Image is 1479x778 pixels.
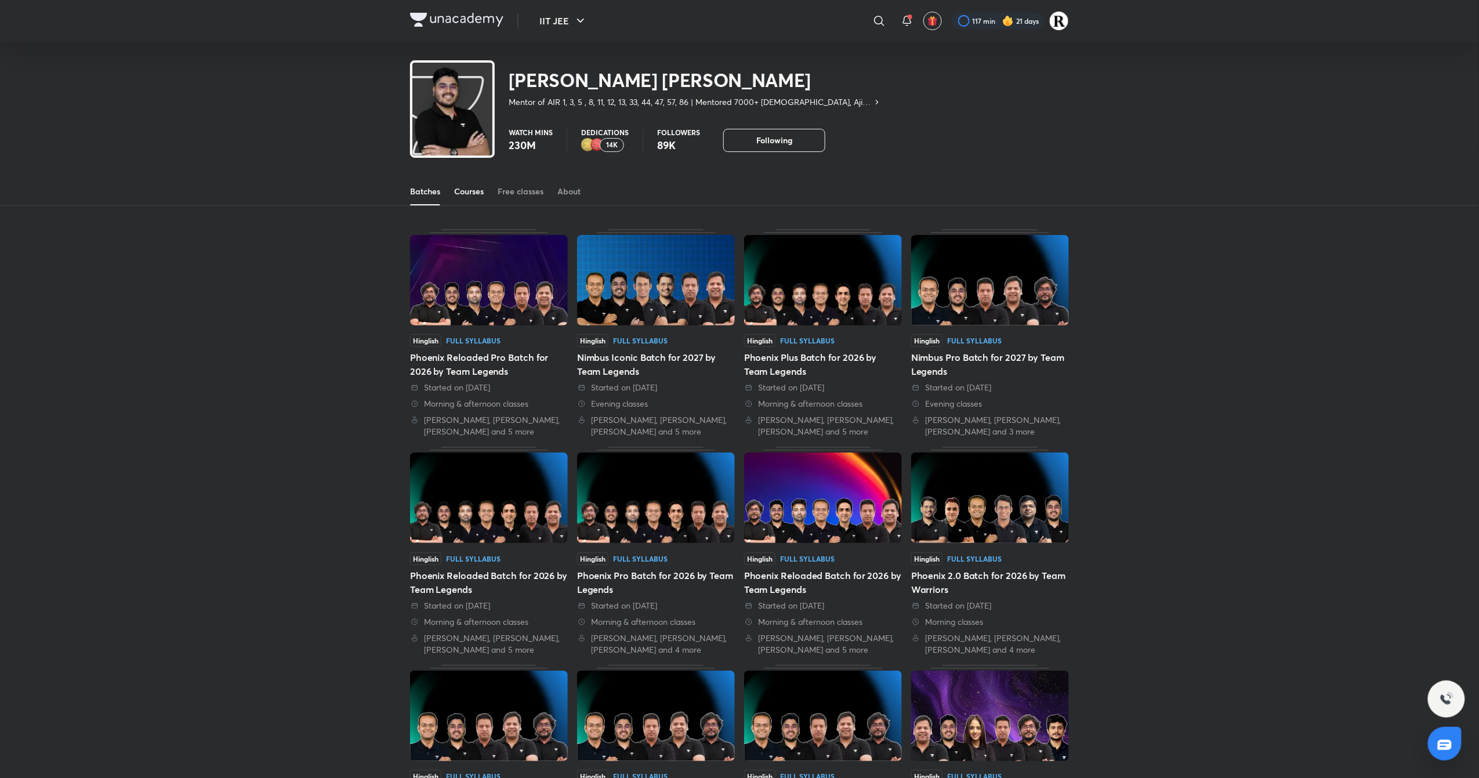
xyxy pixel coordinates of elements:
a: Free classes [498,178,543,205]
div: Morning & afternoon classes [744,398,902,410]
div: Phoenix Plus Batch for 2026 by Team Legends [744,350,902,378]
p: Dedications [581,129,629,136]
span: Hinglish [577,334,608,347]
div: Evening classes [577,398,735,410]
a: Company Logo [410,13,503,30]
h2: [PERSON_NAME] [PERSON_NAME] [509,68,882,92]
div: Vineet Loomba, Prashant Jain, Rohit Mishra and 4 more [911,632,1069,656]
div: Phoenix 2.0 Batch for 2026 by Team Warriors [911,447,1069,655]
a: About [557,178,581,205]
img: Thumbnail [911,235,1069,325]
div: Phoenix Reloaded Pro Batch for 2026 by Team Legends [410,229,568,437]
div: Started on 26 May 2025 [577,600,735,611]
img: Thumbnail [410,453,568,543]
img: Thumbnail [410,235,568,325]
span: Hinglish [410,552,441,565]
p: Followers [657,129,700,136]
div: Vineet Loomba, Brijesh Jindal, Pankaj Singh and 5 more [744,632,902,656]
div: Phoenix 2.0 Batch for 2026 by Team Warriors [911,569,1069,596]
div: Morning & afternoon classes [410,616,568,628]
div: Full Syllabus [613,337,668,344]
div: Nimbus Iconic Batch for 2027 by Team Legends [577,229,735,437]
img: Thumbnail [911,453,1069,543]
img: educator badge2 [581,138,595,152]
div: Morning & afternoon classes [577,616,735,628]
div: Courses [454,186,484,197]
img: streak [1002,15,1014,27]
div: Started on 13 Sep 2025 [410,382,568,393]
div: Evening classes [911,398,1069,410]
div: Phoenix Pro Batch for 2026 by Team Legends [577,569,735,596]
span: Hinglish [911,552,942,565]
div: Full Syllabus [446,555,501,562]
p: 89K [657,138,700,152]
p: Watch mins [509,129,553,136]
div: Nimbus Iconic Batch for 2027 by Team Legends [577,350,735,378]
img: Thumbnail [410,671,568,761]
div: Phoenix Reloaded Batch for 2026 by Team Legends [744,569,902,596]
img: avatar [927,16,938,26]
div: Free classes [498,186,543,197]
span: Hinglish [577,552,608,565]
div: Started on 27 May 2025 [911,382,1069,393]
div: Started on 20 Jun 2025 [577,382,735,393]
img: Thumbnail [744,235,902,325]
img: Thumbnail [577,453,735,543]
div: Started on 22 May 2025 [911,600,1069,611]
button: Following [723,129,825,152]
div: Nimbus Pro Batch for 2027 by Team Legends [911,229,1069,437]
div: Full Syllabus [947,337,1002,344]
div: Full Syllabus [446,337,501,344]
div: Phoenix Reloaded Batch for 2026 by Team Legends [410,569,568,596]
div: Phoenix Plus Batch for 2026 by Team Legends [744,229,902,437]
div: Vineet Loomba, Brijesh Jindal, Prashant Jain and 5 more [577,414,735,437]
span: Hinglish [410,334,441,347]
div: Full Syllabus [947,555,1002,562]
div: Phoenix Reloaded Pro Batch for 2026 by Team Legends [410,350,568,378]
img: Thumbnail [911,671,1069,761]
div: Morning & afternoon classes [744,616,902,628]
p: 14K [606,141,618,149]
img: educator badge1 [590,138,604,152]
span: Hinglish [911,334,942,347]
div: About [557,186,581,197]
div: Vineet Loomba, Brijesh Jindal, Pankaj Singh and 5 more [410,414,568,437]
img: Thumbnail [577,235,735,325]
img: Rakhi Sharma [1049,11,1069,31]
div: Full Syllabus [780,337,835,344]
div: Batches [410,186,440,197]
div: Vineet Loomba, Brijesh Jindal, Pankaj Singh and 5 more [410,632,568,656]
p: Mentor of AIR 1, 3, 5 , 8, 11, 12, 13, 33, 44, 47, 57, 86 | Mentored 7000+ [DEMOGRAPHIC_DATA], Aj... [509,96,872,108]
a: Courses [454,178,484,205]
div: Full Syllabus [780,555,835,562]
div: Vineet Loomba, Brijesh Jindal, Pankaj Singh and 5 more [744,414,902,437]
img: Thumbnail [744,671,902,761]
div: Vineet Loomba, Brijesh Jindal, Pankaj Singh and 4 more [577,632,735,656]
div: Full Syllabus [613,555,668,562]
div: Started on 26 May 2025 [410,600,568,611]
div: Phoenix Pro Batch for 2026 by Team Legends [577,447,735,655]
div: Phoenix Reloaded Batch for 2026 by Team Legends [744,447,902,655]
div: Morning classes [911,616,1069,628]
img: Thumbnail [744,453,902,543]
span: Hinglish [744,552,775,565]
span: Following [756,135,792,146]
img: ttu [1440,692,1453,706]
img: Thumbnail [577,671,735,761]
div: Morning & afternoon classes [410,398,568,410]
a: Batches [410,178,440,205]
div: Phoenix Reloaded Batch for 2026 by Team Legends [410,447,568,655]
div: Started on 26 May 2025 [744,600,902,611]
div: Started on 10 Jun 2025 [744,382,902,393]
img: Company Logo [410,13,503,27]
button: IIT JEE [532,9,594,32]
p: 230M [509,138,553,152]
div: Nimbus Pro Batch for 2027 by Team Legends [911,350,1069,378]
img: class [412,65,492,175]
div: Vineet Loomba, Brijesh Jindal, Pankaj Singh and 3 more [911,414,1069,437]
span: Hinglish [744,334,775,347]
button: avatar [923,12,942,30]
